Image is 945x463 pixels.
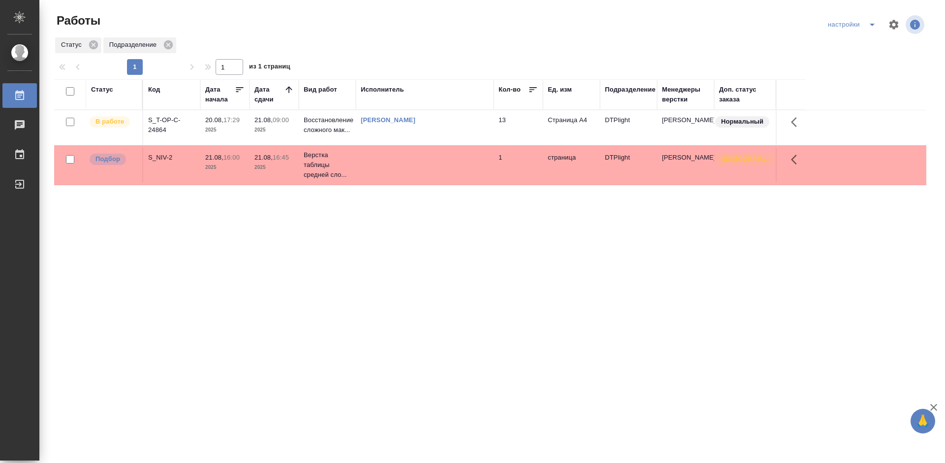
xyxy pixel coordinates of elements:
span: Работы [54,13,100,29]
p: 20.08, [205,116,223,124]
div: Исполнитель [361,85,404,95]
div: Подразделение [605,85,656,95]
div: Дата сдачи [254,85,284,104]
p: В работе [95,117,124,127]
div: Дата начала [205,85,235,104]
p: Верстка таблицы средней сло... [304,150,351,180]
div: S_NIV-2 [148,153,195,163]
div: Кол-во [499,85,521,95]
div: Статус [91,85,113,95]
p: [PERSON_NAME] [662,115,709,125]
p: [DEMOGRAPHIC_DATA] [721,154,770,164]
div: Доп. статус заказа [719,85,771,104]
p: 21.08, [205,154,223,161]
p: 16:00 [223,154,240,161]
td: DTPlight [600,110,657,145]
div: Подразделение [103,37,176,53]
div: Исполнитель выполняет работу [89,115,137,129]
a: [PERSON_NAME] [361,116,415,124]
td: 13 [494,110,543,145]
p: [PERSON_NAME] [662,153,709,163]
p: 2025 [205,163,245,172]
button: Здесь прячутся важные кнопки [785,148,809,171]
span: Настроить таблицу [882,13,906,36]
p: 21.08, [254,154,273,161]
p: 2025 [254,163,294,172]
p: 09:00 [273,116,289,124]
td: Страница А4 [543,110,600,145]
div: Менеджеры верстки [662,85,709,104]
p: Подбор [95,154,120,164]
p: Подразделение [109,40,160,50]
div: Ед. изм [548,85,572,95]
p: 17:29 [223,116,240,124]
div: Код [148,85,160,95]
p: 16:45 [273,154,289,161]
td: страница [543,148,600,182]
div: split button [825,17,882,33]
td: 1 [494,148,543,182]
div: Статус [55,37,101,53]
div: S_T-OP-C-24864 [148,115,195,135]
p: 21.08, [254,116,273,124]
span: из 1 страниц [249,61,290,75]
div: Вид работ [304,85,337,95]
span: 🙏 [914,411,931,431]
p: 2025 [205,125,245,135]
span: Посмотреть информацию [906,15,926,34]
p: Восстановление сложного мак... [304,115,351,135]
p: 2025 [254,125,294,135]
button: 🙏 [911,409,935,433]
button: Здесь прячутся важные кнопки [785,110,809,134]
div: Можно подбирать исполнителей [89,153,137,166]
p: Статус [61,40,85,50]
td: DTPlight [600,148,657,182]
p: Нормальный [721,117,763,127]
